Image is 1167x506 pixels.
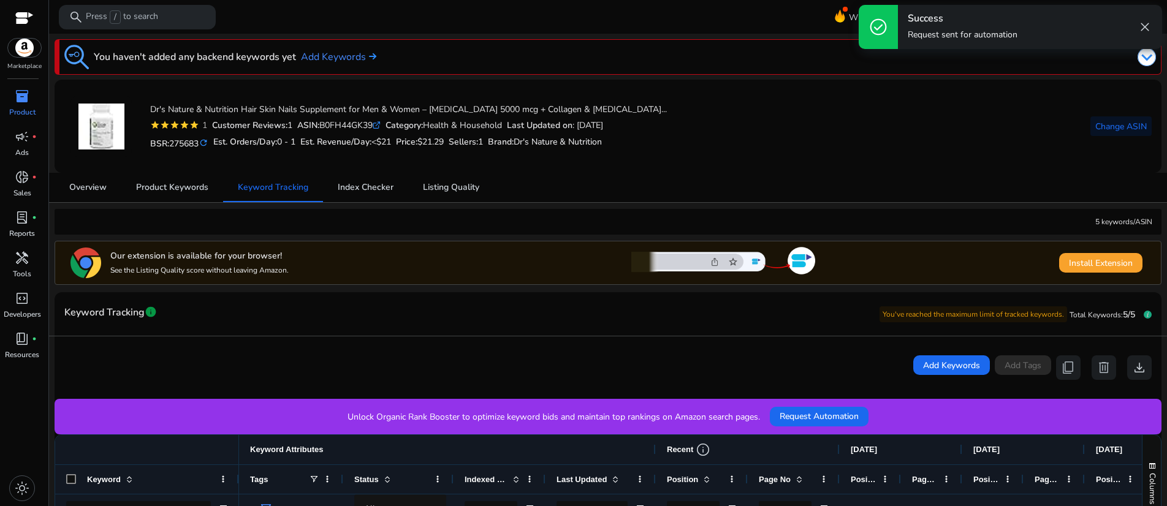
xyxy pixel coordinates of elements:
span: Brand [488,136,512,148]
div: 5 keywords/ASIN [1095,216,1152,227]
h5: Our extension is available for your browser! [110,251,289,262]
h5: : [488,137,602,148]
span: $21.29 [417,136,444,148]
span: Status [354,475,379,484]
div: 1 [212,119,292,132]
p: Tools [13,268,31,279]
span: donut_small [15,170,29,184]
span: Position [973,475,999,484]
span: Page No [1035,475,1060,484]
span: Install Extension [1069,257,1133,270]
h4: Success [908,13,1017,25]
mat-icon: refresh [199,137,208,149]
span: lab_profile [15,210,29,225]
span: <$21 [371,136,391,148]
span: info [145,306,157,318]
span: Dr's Nature & Nutrition [514,136,602,148]
button: Change ASIN [1090,116,1152,136]
span: search [69,10,83,25]
img: amazon.svg [8,39,41,57]
p: Marketplace [7,62,42,71]
h5: Price: [396,137,444,148]
button: Request Automation [770,407,869,426]
span: Overview [69,183,107,192]
h5: Est. Orders/Day: [213,137,295,148]
span: 275683 [169,138,199,149]
span: Index Checker [338,183,393,192]
p: Reports [9,228,35,239]
span: 1 [478,136,483,148]
span: Keyword Tracking [64,302,145,323]
b: Last Updated on [507,119,572,131]
span: / [110,10,121,24]
span: Tags [250,475,268,484]
p: Unlock Organic Rank Booster to optimize keyword bids and maintain top rankings on Amazon search p... [348,410,760,423]
button: download [1127,355,1152,380]
span: info [696,442,710,457]
b: ASIN: [297,119,319,131]
img: keyword-tracking.svg [64,45,89,69]
p: You've reached the maximum limit of tracked keywords. [880,306,1067,322]
mat-icon: star [180,120,189,130]
span: light_mode [15,481,29,496]
span: fiber_manual_record [32,336,37,341]
div: B0FH44GK39 [297,119,381,132]
span: Keyword Tracking [238,183,308,192]
span: Add Keywords [923,359,980,372]
p: Resources [5,349,39,360]
div: : [DATE] [507,119,603,132]
span: Position [667,475,698,484]
p: Request sent for automation [908,29,1017,41]
span: Page No [912,475,938,484]
h3: You haven't added any backend keywords yet [94,50,296,64]
span: Page No [759,475,791,484]
button: Add Keywords [913,355,990,375]
span: Change ASIN [1095,120,1147,133]
h5: BSR: [150,136,208,149]
span: Total Keywords: [1070,310,1123,320]
p: Developers [4,309,41,320]
span: Last Updated [557,475,607,484]
span: Product Keywords [136,183,208,192]
span: fiber_manual_record [32,134,37,139]
span: handyman [15,251,29,265]
div: Health & Household [386,119,502,132]
span: 5/5 [1123,309,1135,320]
span: check_circle [869,17,888,37]
span: [DATE] [851,445,877,454]
span: Indexed Products [465,475,507,484]
span: What's New [849,7,897,28]
p: See the Listing Quality score without leaving Amazon. [110,265,289,275]
img: chrome-logo.svg [70,247,101,278]
span: fiber_manual_record [32,215,37,220]
span: Keyword [87,475,121,484]
p: Product [9,107,36,118]
img: dropdown-arrow.svg [1138,48,1156,66]
b: Category: [386,119,423,131]
mat-icon: star [160,120,170,130]
span: Position [1096,475,1122,484]
span: [DATE] [1096,445,1122,454]
mat-icon: star [150,120,160,130]
div: Recent [667,442,710,457]
span: 0 - 1 [277,136,295,148]
span: book_4 [15,331,29,346]
button: Install Extension [1059,253,1142,273]
span: Position [851,475,876,484]
p: Ads [15,147,29,158]
span: Request Automation [780,410,859,423]
span: [DATE] [973,445,1000,454]
span: download [1132,360,1147,375]
a: Add Keywords [301,50,376,64]
mat-icon: star [170,120,180,130]
span: Columns [1147,473,1158,504]
div: 1 [199,119,207,132]
p: Sales [13,187,31,198]
img: arrow-right.svg [366,53,376,60]
span: fiber_manual_record [32,175,37,179]
span: inventory_2 [15,89,29,104]
img: 316e1mNTnVL._AC_US40_.jpg [78,104,124,149]
span: campaign [15,129,29,144]
p: Press to search [86,10,158,24]
h4: Dr's Nature & Nutrition Hair Skin Nails Supplement for Men & Women – [MEDICAL_DATA] 5000 mcg + Co... [150,105,667,115]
